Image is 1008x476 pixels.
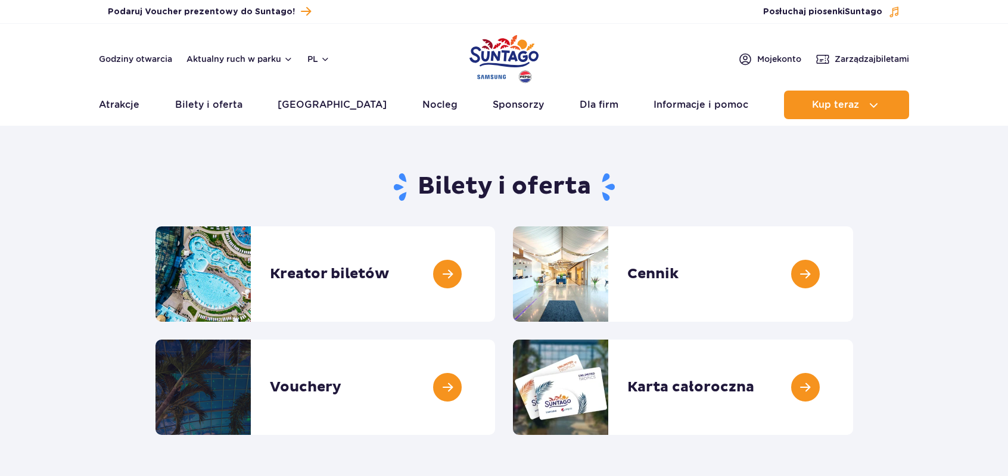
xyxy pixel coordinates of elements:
[845,8,882,16] span: Suntago
[155,172,853,203] h1: Bilety i oferta
[108,6,295,18] span: Podaruj Voucher prezentowy do Suntago!
[812,99,859,110] span: Kup teraz
[654,91,748,119] a: Informacje i pomoc
[738,52,801,66] a: Mojekonto
[99,53,172,65] a: Godziny otwarcia
[763,6,882,18] span: Posłuchaj piosenki
[175,91,242,119] a: Bilety i oferta
[816,52,909,66] a: Zarządzajbiletami
[835,53,909,65] span: Zarządzaj biletami
[186,54,293,64] button: Aktualny ruch w parku
[307,53,330,65] button: pl
[580,91,618,119] a: Dla firm
[422,91,458,119] a: Nocleg
[763,6,900,18] button: Posłuchaj piosenkiSuntago
[493,91,544,119] a: Sponsorzy
[278,91,387,119] a: [GEOGRAPHIC_DATA]
[99,91,139,119] a: Atrakcje
[757,53,801,65] span: Moje konto
[469,30,539,85] a: Park of Poland
[784,91,909,119] button: Kup teraz
[108,4,311,20] a: Podaruj Voucher prezentowy do Suntago!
